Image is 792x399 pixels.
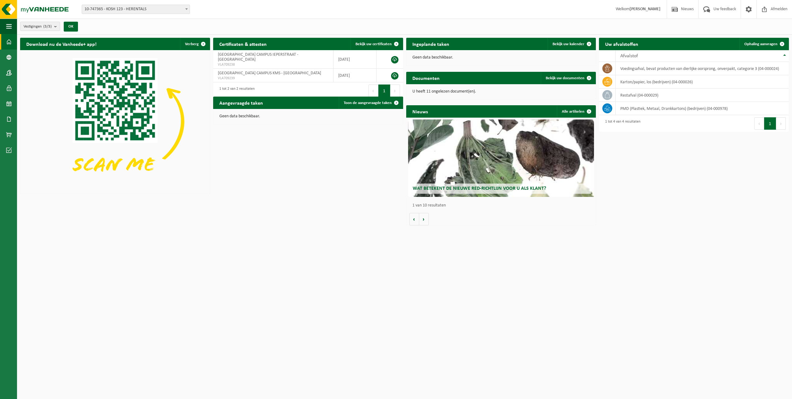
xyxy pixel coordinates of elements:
[412,55,590,60] p: Geen data beschikbaar.
[764,117,776,130] button: 1
[219,114,397,119] p: Geen data beschikbaar.
[406,105,434,117] h2: Nieuws
[185,42,199,46] span: Verberg
[213,97,269,109] h2: Aangevraagde taken
[419,213,429,225] button: Volgende
[548,38,595,50] a: Bekijk uw kalender
[43,24,52,28] count: (3/3)
[616,62,789,75] td: voedingsafval, bevat producten van dierlijke oorsprong, onverpakt, categorie 3 (04-000024)
[754,117,764,130] button: Previous
[739,38,788,50] a: Ophaling aanvragen
[557,105,595,118] a: Alle artikelen
[378,85,390,97] button: 1
[218,52,298,62] span: [GEOGRAPHIC_DATA] CAMPUS IEPERSTRAAT - [GEOGRAPHIC_DATA]
[406,72,446,84] h2: Documenten
[408,119,594,197] a: Wat betekent de nieuwe RED-richtlijn voor u als klant?
[412,203,593,208] p: 1 van 10 resultaten
[616,102,789,115] td: PMD (Plastiek, Metaal, Drankkartons) (bedrijven) (04-000978)
[616,75,789,89] td: karton/papier, los (bedrijven) (04-000026)
[218,76,329,81] span: VLA709239
[20,50,210,193] img: Download de VHEPlus App
[20,38,103,50] h2: Download nu de Vanheede+ app!
[339,97,402,109] a: Toon de aangevraagde taken
[82,5,190,14] span: 10-747365 - KOSH 123 - HERENTALS
[406,38,455,50] h2: Ingeplande taken
[541,72,595,84] a: Bekijk uw documenten
[599,38,644,50] h2: Uw afvalstoffen
[334,69,377,82] td: [DATE]
[180,38,209,50] button: Verberg
[546,76,584,80] span: Bekijk uw documenten
[630,7,661,11] strong: [PERSON_NAME]
[24,22,52,31] span: Vestigingen
[20,22,60,31] button: Vestigingen(3/3)
[776,117,786,130] button: Next
[413,186,546,191] span: Wat betekent de nieuwe RED-richtlijn voor u als klant?
[744,42,777,46] span: Ophaling aanvragen
[620,54,638,59] span: Afvalstof
[409,213,419,225] button: Vorige
[344,101,392,105] span: Toon de aangevraagde taken
[334,50,377,69] td: [DATE]
[602,117,640,130] div: 1 tot 4 van 4 resultaten
[390,85,400,97] button: Next
[355,42,392,46] span: Bekijk uw certificaten
[213,38,273,50] h2: Certificaten & attesten
[351,38,402,50] a: Bekijk uw certificaten
[412,89,590,94] p: U heeft 11 ongelezen document(en).
[553,42,584,46] span: Bekijk uw kalender
[64,22,78,32] button: OK
[616,89,789,102] td: restafval (04-000029)
[216,84,255,98] div: 1 tot 2 van 2 resultaten
[368,85,378,97] button: Previous
[218,62,329,67] span: VLA709238
[218,71,321,76] span: [GEOGRAPHIC_DATA] CAMPUS KMS - [GEOGRAPHIC_DATA]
